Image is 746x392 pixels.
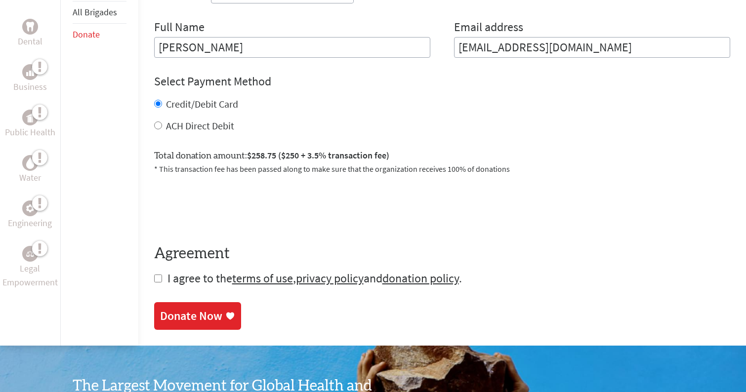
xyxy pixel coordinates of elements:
img: Public Health [26,113,34,122]
span: I agree to the , and . [167,271,462,286]
label: Credit/Debit Card [166,98,238,110]
label: Total donation amount: [154,149,389,163]
div: Public Health [22,110,38,125]
div: Business [22,64,38,80]
input: Your Email [454,37,730,58]
label: Full Name [154,19,205,37]
p: Water [19,171,41,185]
label: ACH Direct Debit [166,119,234,132]
a: donation policy [382,271,459,286]
p: Business [13,80,47,94]
a: Public HealthPublic Health [5,110,55,139]
img: Dental [26,22,34,32]
div: Donate Now [160,308,222,324]
p: Public Health [5,125,55,139]
h4: Select Payment Method [154,74,730,89]
p: Engineering [8,216,52,230]
span: $258.75 ($250 + 3.5% transaction fee) [247,150,389,161]
a: Donate Now [154,302,241,330]
p: Dental [18,35,42,48]
div: Legal Empowerment [22,246,38,262]
p: * This transaction fee has been passed along to make sure that the organization receives 100% of ... [154,163,730,175]
div: Engineering [22,200,38,216]
a: Donate [73,29,100,40]
img: Legal Empowerment [26,251,34,257]
img: Water [26,157,34,169]
img: Engineering [26,204,34,212]
input: Enter Full Name [154,37,430,58]
a: privacy policy [296,271,364,286]
a: terms of use [232,271,293,286]
a: EngineeringEngineering [8,200,52,230]
a: BusinessBusiness [13,64,47,94]
iframe: reCAPTCHA [154,187,304,225]
a: WaterWater [19,155,41,185]
label: Email address [454,19,523,37]
li: Donate [73,24,126,45]
li: All Brigades [73,1,126,24]
a: Legal EmpowermentLegal Empowerment [2,246,58,289]
h4: Agreement [154,245,730,263]
p: Legal Empowerment [2,262,58,289]
div: Dental [22,19,38,35]
div: Water [22,155,38,171]
a: DentalDental [18,19,42,48]
img: Business [26,68,34,76]
a: All Brigades [73,6,117,18]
